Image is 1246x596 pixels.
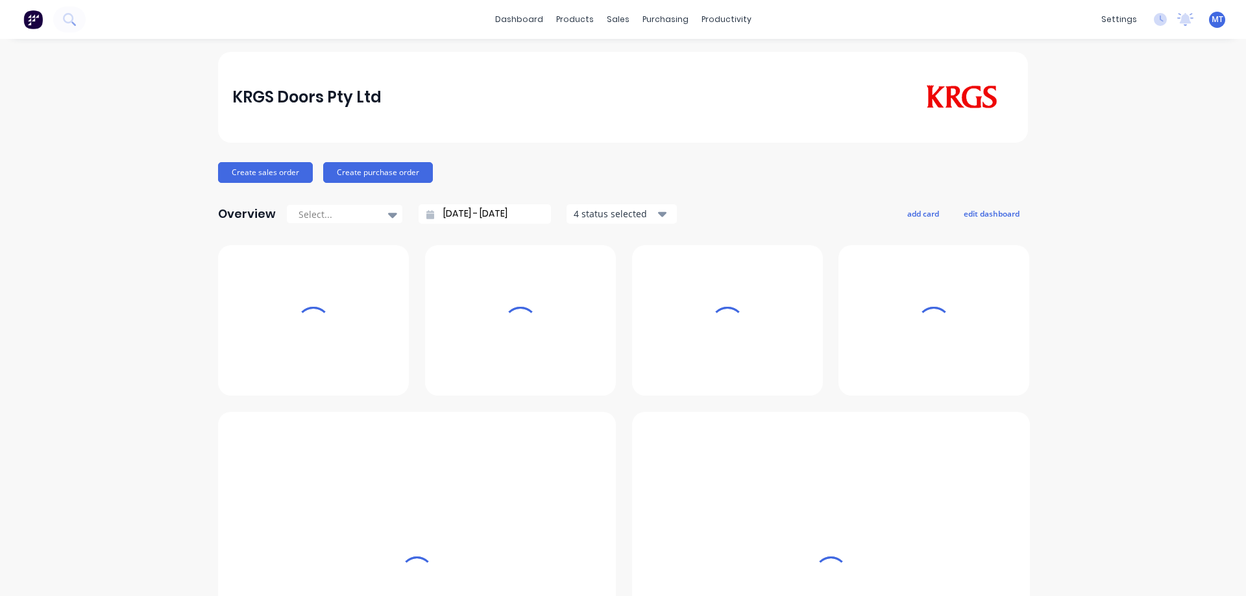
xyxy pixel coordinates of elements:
[574,207,655,221] div: 4 status selected
[899,205,947,222] button: add card
[600,10,636,29] div: sales
[567,204,677,224] button: 4 status selected
[489,10,550,29] a: dashboard
[323,162,433,183] button: Create purchase order
[1095,10,1143,29] div: settings
[1212,14,1223,25] span: MT
[218,162,313,183] button: Create sales order
[695,10,758,29] div: productivity
[955,205,1028,222] button: edit dashboard
[23,10,43,29] img: Factory
[923,85,1000,110] img: KRGS Doors Pty Ltd
[218,201,276,227] div: Overview
[636,10,695,29] div: purchasing
[550,10,600,29] div: products
[232,84,382,110] div: KRGS Doors Pty Ltd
